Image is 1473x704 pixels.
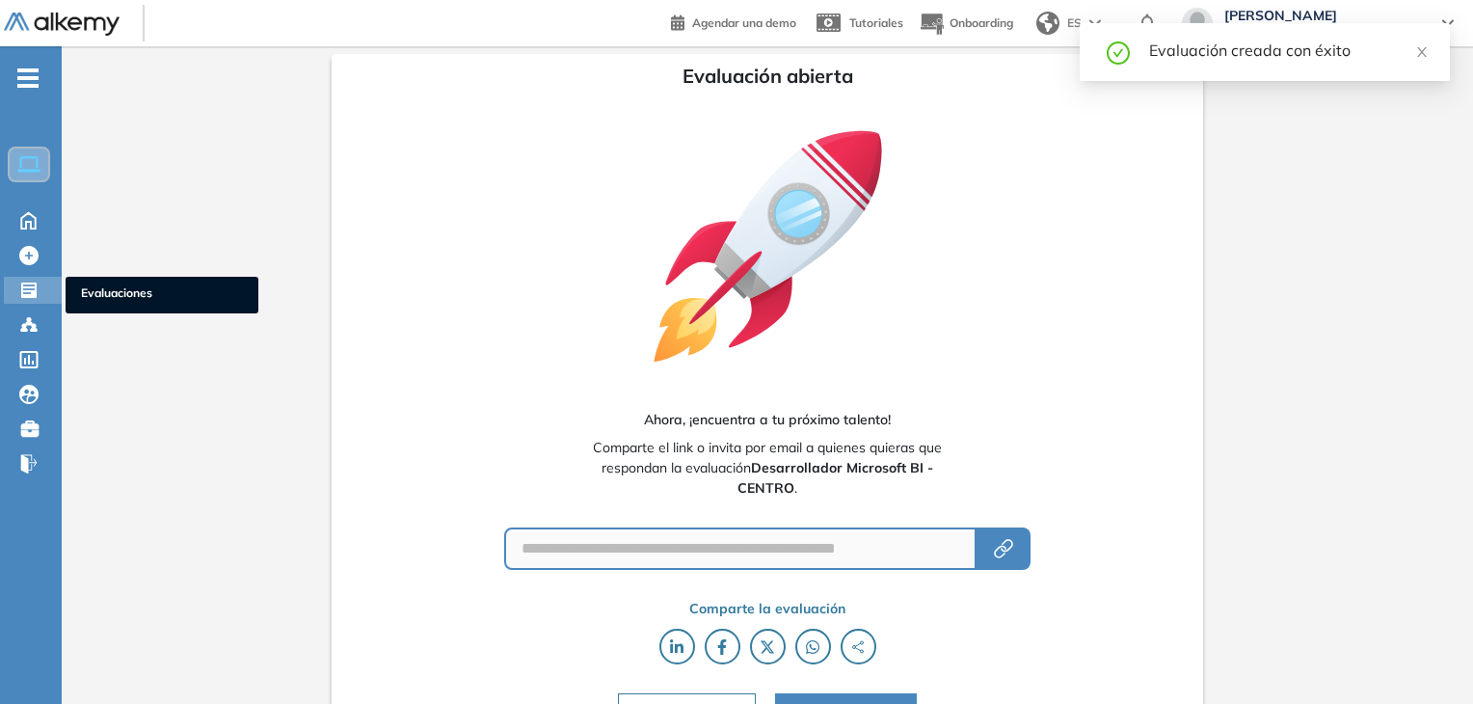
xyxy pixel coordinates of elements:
span: Ahora, ¡encuentra a tu próximo talento! [644,410,891,430]
b: Desarrollador Microsoft BI - CENTRO [737,459,933,497]
div: Evaluación creada con éxito [1149,39,1427,62]
span: Tutoriales [849,15,903,30]
img: arrow [1089,19,1101,27]
span: [PERSON_NAME] [1224,8,1423,23]
img: world [1036,12,1059,35]
span: check-circle [1107,39,1130,65]
i: - [17,76,39,80]
span: close [1415,45,1429,59]
span: Agendar una demo [692,15,796,30]
span: Evaluaciones [81,284,243,306]
span: Onboarding [950,15,1013,30]
span: Comparte la evaluación [689,599,845,619]
button: Onboarding [919,3,1013,44]
span: Comparte el link o invita por email a quienes quieras que respondan la evaluación . [590,438,945,499]
span: Evaluación abierta [683,62,853,91]
a: Agendar una demo [671,10,796,33]
img: Logo [4,13,120,37]
span: ES [1067,14,1082,32]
